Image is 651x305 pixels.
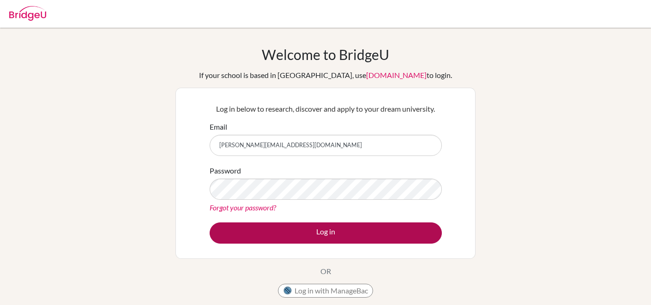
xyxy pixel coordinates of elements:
[210,121,227,132] label: Email
[199,70,452,81] div: If your school is based in [GEOGRAPHIC_DATA], use to login.
[262,46,389,63] h1: Welcome to BridgeU
[210,103,442,114] p: Log in below to research, discover and apply to your dream university.
[210,203,276,212] a: Forgot your password?
[210,222,442,244] button: Log in
[278,284,373,298] button: Log in with ManageBac
[320,266,331,277] p: OR
[9,6,46,21] img: Bridge-U
[366,71,427,79] a: [DOMAIN_NAME]
[210,165,241,176] label: Password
